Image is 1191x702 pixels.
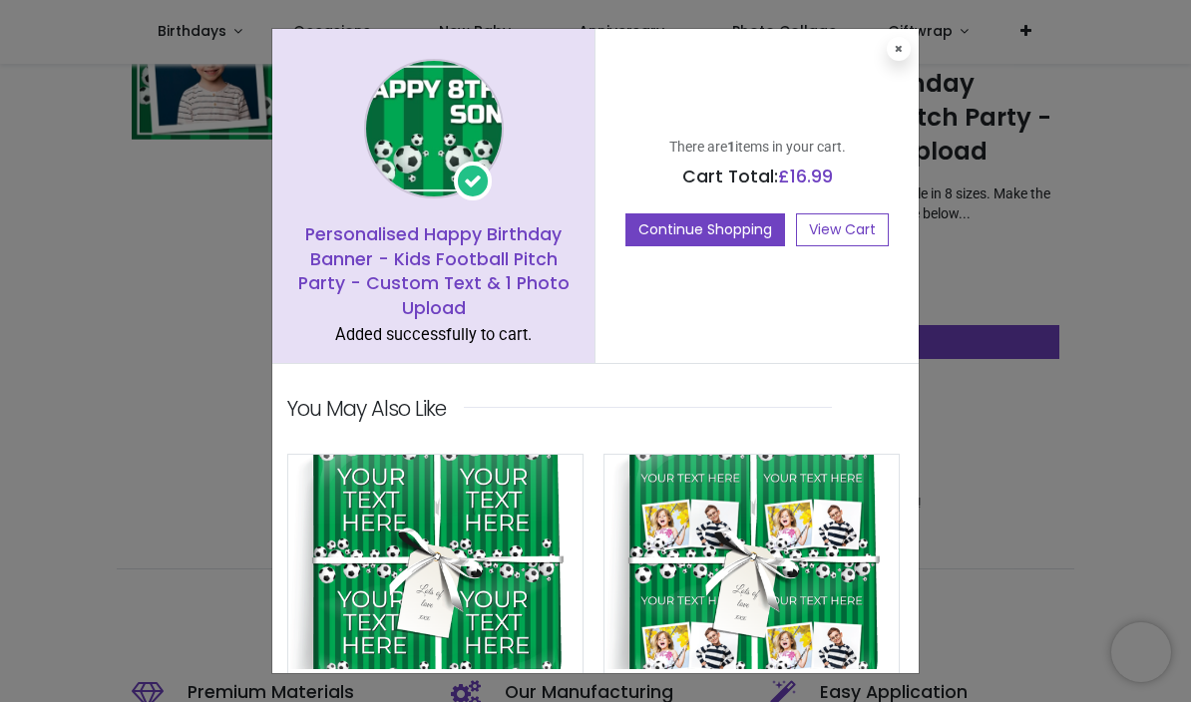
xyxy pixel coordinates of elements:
a: View Cart [796,213,889,247]
button: Continue Shopping [625,213,785,247]
img: image_512 [604,455,899,669]
b: 1 [727,139,735,155]
img: image_512 [288,455,583,669]
h5: Cart Total: [610,165,904,189]
span: £ [778,165,833,188]
p: You may also like [287,394,446,423]
span: 16.99 [790,165,833,188]
img: image_1024 [364,59,504,198]
p: There are items in your cart. [610,138,904,158]
h5: Personalised Happy Birthday Banner - Kids Football Pitch Party - Custom Text & 1 Photo Upload [287,222,580,320]
div: Added successfully to cart. [287,324,580,347]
